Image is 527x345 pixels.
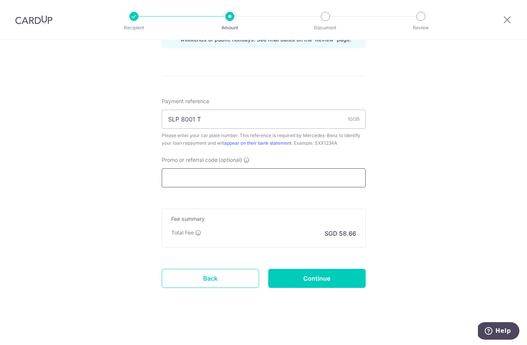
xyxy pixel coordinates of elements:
[171,215,356,223] h5: Fee summary
[162,97,209,105] span: Payment reference
[224,140,291,146] a: appear on their bank statement
[15,15,53,24] img: CardUp
[393,24,449,32] p: Review
[268,269,366,288] input: Continue
[478,322,519,341] iframe: Opens a widget where you can find more information
[162,132,366,147] div: Please enter your car plate number. This reference is required by Mercedes-Benz to identify your ...
[348,115,360,123] div: 10/35
[162,110,366,129] input: Enter your car plate number (e.g. SXX1234A)
[202,24,258,32] p: Amount
[162,269,259,288] a: Back
[162,156,218,164] span: Promo or referral code
[106,24,162,32] p: Recipient
[297,24,353,32] p: Document
[218,156,242,164] span: (optional)
[325,229,356,238] p: SGD 58.66
[171,229,194,236] p: Total Fee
